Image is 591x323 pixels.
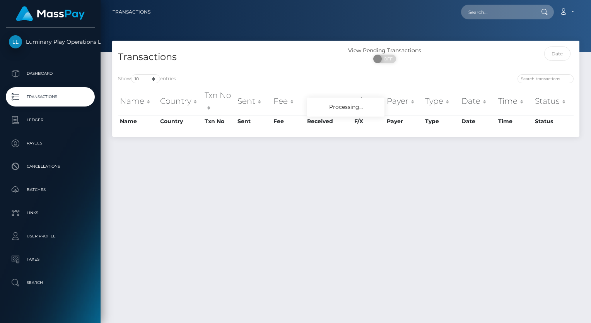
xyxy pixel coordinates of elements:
th: Time [496,115,533,127]
p: Batches [9,184,92,196]
div: Processing... [307,98,384,117]
h4: Transactions [118,50,340,64]
th: Name [118,88,158,115]
th: Received [305,115,352,127]
th: Date [459,115,496,127]
input: Search... [461,5,534,19]
a: Batches [6,180,95,199]
img: MassPay Logo [16,6,85,21]
th: Txn No [203,88,236,115]
a: Transactions [113,4,150,20]
th: Fee [272,115,305,127]
p: Dashboard [9,68,92,79]
p: Payees [9,137,92,149]
th: Sent [236,115,272,127]
a: Transactions [6,87,95,107]
th: F/X [352,88,384,115]
th: Txn No [203,115,236,127]
a: Taxes [6,250,95,269]
th: Status [533,115,574,127]
a: Search [6,273,95,292]
div: View Pending Transactions [346,46,424,55]
th: Received [305,88,352,115]
a: Links [6,203,95,223]
th: Payer [385,115,423,127]
a: Dashboard [6,64,95,83]
th: Type [423,115,459,127]
p: Taxes [9,254,92,265]
th: Name [118,115,158,127]
th: Type [423,88,459,115]
select: Showentries [131,74,160,83]
span: Luminary Play Operations Limited [6,38,95,45]
label: Show entries [118,74,176,83]
p: Links [9,207,92,219]
p: Search [9,277,92,289]
th: Sent [236,88,272,115]
th: Payer [385,88,423,115]
input: Search transactions [518,74,574,83]
th: Time [496,88,533,115]
th: Fee [272,88,305,115]
a: Payees [6,134,95,153]
a: Cancellations [6,157,95,176]
th: Country [158,88,203,115]
p: Ledger [9,114,92,126]
span: OFF [377,55,397,63]
th: Date [459,88,496,115]
p: Cancellations [9,161,92,172]
a: Ledger [6,110,95,130]
a: User Profile [6,227,95,246]
th: F/X [352,115,384,127]
p: User Profile [9,230,92,242]
input: Date filter [544,46,571,61]
th: Status [533,88,574,115]
th: Country [158,115,203,127]
p: Transactions [9,91,92,103]
img: Luminary Play Operations Limited [9,35,22,48]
